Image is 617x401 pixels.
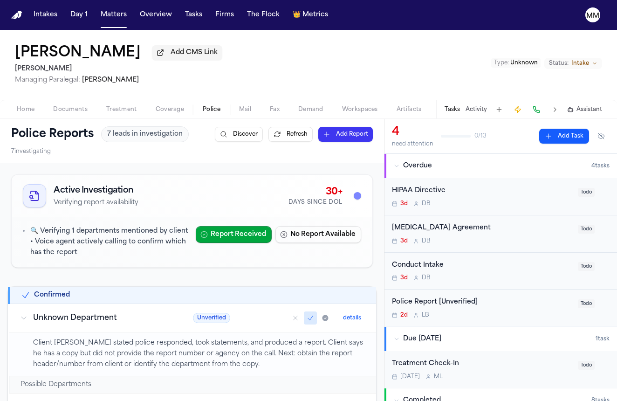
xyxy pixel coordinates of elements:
span: 3d [400,237,408,245]
span: 4 task s [591,162,610,170]
h2: Confirmed [34,290,70,300]
span: D B [422,200,431,207]
button: Overview [136,7,176,23]
span: Todo [578,299,595,308]
span: Todo [578,361,595,370]
span: Status: [549,60,569,67]
button: Report Received [196,226,272,243]
span: Overdue [403,161,432,171]
span: Fax [270,106,280,113]
button: No Report Available [275,226,361,243]
button: Add Task [493,103,506,116]
button: Mark as no report [289,311,302,325]
button: Edit Type: Unknown [491,58,541,68]
span: Demand [298,106,323,113]
button: Tasks [445,106,460,113]
div: Conduct Intake [392,260,572,271]
button: Tasks [181,7,206,23]
span: Intake [571,60,589,67]
span: Documents [53,106,88,113]
img: Finch Logo [11,11,22,20]
button: details [339,312,365,324]
h2: [PERSON_NAME] [15,63,222,75]
button: Discover [215,127,263,142]
a: Home [11,11,22,20]
span: 3d [400,200,408,207]
span: Type : [494,60,509,66]
p: Client [PERSON_NAME] stated police responded, took statements, and produced a report. Client says... [33,338,365,370]
span: Due [DATE] [403,334,441,344]
span: Add CMS Link [171,48,218,57]
button: The Flock [243,7,283,23]
div: Open task: Retainer Agreement [384,215,617,253]
h1: Police Reports [11,127,94,142]
span: L B [422,311,429,319]
button: Mark as received [319,311,332,325]
div: Open task: Treatment Check-In [384,351,617,388]
div: Open task: HIPAA Directive [384,178,617,215]
h2: Possible Departments [21,380,91,389]
span: Workspaces [342,106,378,113]
span: Treatment [106,106,137,113]
div: Treatment Check-In [392,359,572,369]
button: Due [DATE]1task [384,327,617,351]
button: Overdue4tasks [384,154,617,178]
button: Assistant [567,106,602,113]
button: Make a Call [530,103,543,116]
span: Police [203,106,220,113]
p: Verifying report availability [54,198,138,207]
button: Refresh [268,127,313,142]
div: 30+ [288,186,343,199]
span: Unknown [510,60,538,66]
span: D B [422,274,431,282]
button: Mark as confirmed [304,311,317,325]
div: Days Since DOL [288,199,343,206]
span: 7 leads in investigation [107,130,183,139]
button: Add CMS Link [152,45,222,60]
button: Add Task [539,129,589,144]
div: 4 [392,124,433,139]
span: Mail [239,106,251,113]
button: crownMetrics [289,7,332,23]
div: need attention [392,140,433,148]
span: Todo [578,188,595,197]
span: 3d [400,274,408,282]
button: Add Report [318,127,373,142]
span: Managing Paralegal: [15,76,80,83]
h2: Active Investigation [54,184,138,197]
button: Intakes [30,7,61,23]
span: [DATE] [400,373,420,380]
button: Change status from Intake [544,58,602,69]
span: Home [17,106,34,113]
span: Coverage [156,106,184,113]
span: Assistant [576,106,602,113]
span: 2d [400,311,408,319]
div: Open task: Police Report [Unverified] [384,290,617,326]
span: [PERSON_NAME] [82,76,139,83]
div: Open task: Conduct Intake [384,253,617,290]
p: 🔍 Verifying 1 departments mentioned by client • Voice agent actively calling to confirm which has... [30,226,188,258]
button: Activity [466,106,487,113]
button: Edit matter name [15,45,141,62]
button: Hide completed tasks (⌘⇧H) [593,129,610,144]
button: Firms [212,7,238,23]
span: 7 investigating [11,148,51,155]
span: Artifacts [397,106,422,113]
h3: Unknown Department [33,312,171,324]
span: D B [422,237,431,245]
h1: [PERSON_NAME] [15,45,141,62]
button: Day 1 [67,7,91,23]
span: Unverified [193,313,230,323]
button: Matters [97,7,130,23]
span: Todo [578,262,595,271]
span: M L [434,373,443,380]
div: HIPAA Directive [392,186,572,196]
span: 0 / 13 [474,132,487,140]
